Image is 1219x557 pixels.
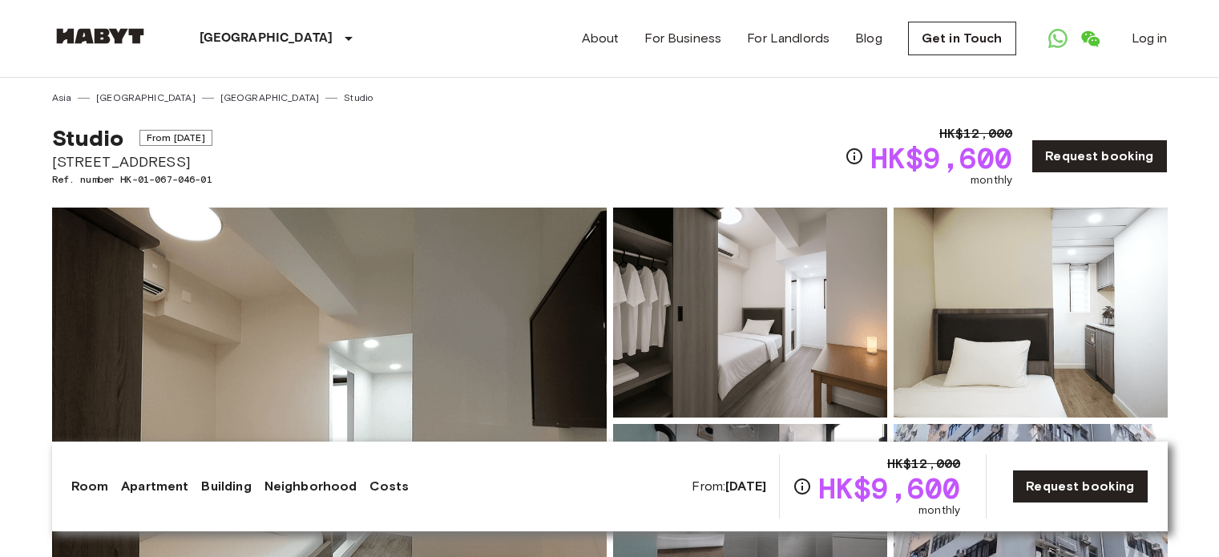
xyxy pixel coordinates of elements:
[264,477,357,496] a: Neighborhood
[1012,470,1148,503] a: Request booking
[908,22,1016,55] a: Get in Touch
[870,143,1012,172] span: HK$9,600
[201,477,251,496] a: Building
[894,208,1168,418] img: Picture of unit HK-01-067-046-01
[96,91,196,105] a: [GEOGRAPHIC_DATA]
[613,208,887,418] img: Picture of unit HK-01-067-046-01
[971,172,1012,188] span: monthly
[918,503,960,519] span: monthly
[818,474,960,503] span: HK$9,600
[887,454,960,474] span: HK$12,000
[692,478,766,495] span: From:
[793,477,812,496] svg: Check cost overview for full price breakdown. Please note that discounts apply to new joiners onl...
[52,151,212,172] span: [STREET_ADDRESS]
[220,91,320,105] a: [GEOGRAPHIC_DATA]
[725,478,766,494] b: [DATE]
[139,130,212,146] span: From [DATE]
[121,477,188,496] a: Apartment
[1074,22,1106,54] a: Open WeChat
[845,147,864,166] svg: Check cost overview for full price breakdown. Please note that discounts apply to new joiners onl...
[1132,29,1168,48] a: Log in
[644,29,721,48] a: For Business
[1042,22,1074,54] a: Open WhatsApp
[344,91,373,105] a: Studio
[855,29,882,48] a: Blog
[52,91,72,105] a: Asia
[52,172,212,187] span: Ref. number HK-01-067-046-01
[939,124,1012,143] span: HK$12,000
[52,28,148,44] img: Habyt
[747,29,829,48] a: For Landlords
[200,29,333,48] p: [GEOGRAPHIC_DATA]
[582,29,620,48] a: About
[369,477,409,496] a: Costs
[1031,139,1167,173] a: Request booking
[71,477,109,496] a: Room
[52,124,124,151] span: Studio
